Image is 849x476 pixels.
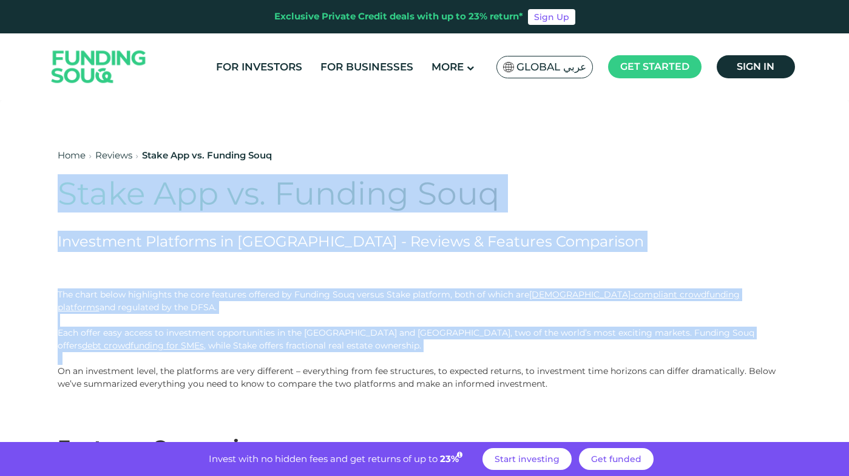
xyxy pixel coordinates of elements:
h1: Stake App vs. Funding Souq [58,175,645,212]
a: Start investing [482,448,572,470]
p: On an investment level, the platforms are very different – everything from fee structures, to exp... [58,365,792,390]
span: Global عربي [516,60,586,74]
a: Sign in [717,55,795,78]
a: For Investors [213,57,305,77]
span: Sign in [737,61,774,72]
div: Exclusive Private Credit deals with up to 23% return* [274,10,523,24]
p: The chart below highlights the core features offered by Funding Souq versus Stake platform, both ... [58,288,792,352]
div: Stake App vs. Funding Souq [142,149,272,163]
img: SA Flag [503,62,514,72]
span: Start investing [495,454,560,464]
h2: Investment Platforms in [GEOGRAPHIC_DATA] - Reviews & Features Comparison [58,231,645,252]
span: Get started [620,61,689,72]
span: Features Comparison [58,435,276,459]
a: For Businesses [317,57,416,77]
a: Get funded [579,448,654,470]
i: 23% IRR (expected) ~ 15% Net yield (expected) [457,452,462,458]
span: 23% [440,453,464,464]
img: Logo [39,36,158,98]
a: Reviews [95,149,132,161]
a: Home [58,149,86,161]
span: Get funded [591,454,641,464]
a: Sign Up [528,9,575,25]
span: Invest with no hidden fees and get returns of up to [209,453,438,464]
a: debt crowdfunding for SMEs [82,340,204,351]
span: More [431,61,464,73]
